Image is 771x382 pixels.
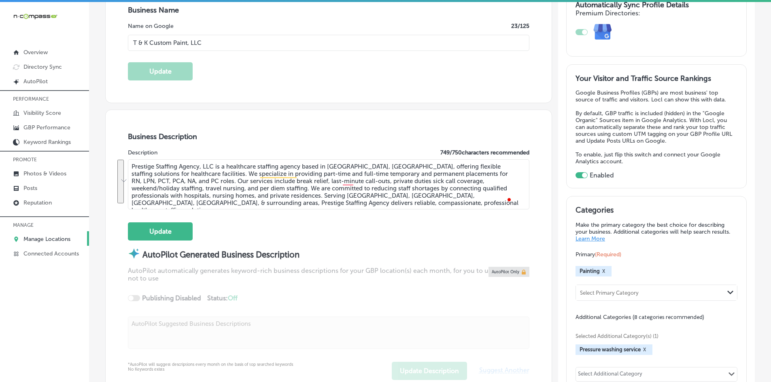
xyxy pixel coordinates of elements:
button: Update [128,62,193,80]
p: Visibility Score [23,110,61,116]
label: Name on Google [128,23,174,30]
span: Pressure washing service [580,346,641,352]
div: Select Primary Category [580,289,639,295]
strong: AutoPilot Generated Business Description [142,250,299,260]
p: Connected Accounts [23,250,79,257]
img: 660ab0bf-5cc7-4cb8-ba1c-48b5ae0f18e60NCTV_CLogo_TV_Black_-500x88.png [13,13,57,20]
input: Enter Location Name [128,35,529,51]
label: 23 /125 [511,23,529,30]
p: Photos & Videos [23,170,66,177]
a: Learn More [576,235,605,242]
p: Manage Locations [23,236,70,243]
img: autopilot-icon [128,247,140,260]
button: X [600,268,607,274]
h3: Business Name [128,6,529,15]
label: Description [128,149,157,156]
h3: Your Visitor and Traffic Source Rankings [576,74,737,83]
p: Make the primary category the best choice for describing your business. Additional categories wil... [576,222,737,242]
p: By default, GBP traffic is included (hidden) in the "Google Organic" Sources item in Google Analy... [576,110,737,144]
p: Overview [23,49,48,56]
p: Posts [23,185,37,192]
span: Primary [576,251,621,258]
p: To enable, just flip this switch and connect your Google Analytics account. [576,151,737,165]
h4: Premium Directories: [576,9,737,17]
h3: Categories [576,205,737,217]
p: Keyword Rankings [23,139,71,146]
p: Reputation [23,199,52,206]
label: 749 / 750 characters recommended [440,149,529,156]
h3: Automatically Sync Profile Details [576,0,737,9]
button: Update [128,222,193,241]
p: Directory Sync [23,63,62,70]
div: Select Additional Category [578,371,642,380]
textarea: To enrich screen reader interactions, please activate Accessibility in Grammarly extension settings [128,159,529,209]
span: (8 categories recommended) [633,313,704,321]
span: Painting [580,268,600,274]
span: (Required) [595,251,621,258]
span: Selected Additional Category(s) (1) [576,333,731,339]
img: e7ababfa220611ac49bdb491a11684a6.png [588,17,618,47]
p: GBP Performance [23,124,70,131]
button: X [641,346,648,353]
p: AutoPilot [23,78,48,85]
span: Additional Categories [576,314,704,321]
h3: Business Description [128,132,529,141]
label: Enabled [590,171,614,179]
p: Google Business Profiles (GBPs) are most business' top source of traffic and visitors. Locl can s... [576,89,737,103]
